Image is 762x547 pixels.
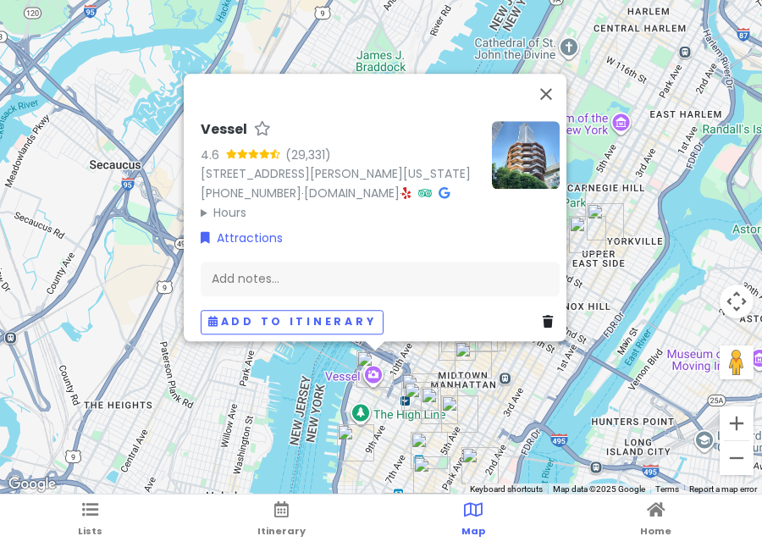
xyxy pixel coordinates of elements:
[569,216,606,253] div: Pastrami Queen
[257,524,306,538] span: Itinerary
[655,484,679,494] a: Terms
[439,187,450,199] i: Google Maps
[441,395,478,433] div: Sundaes Best
[201,146,226,164] div: 4.6
[418,187,432,199] i: Tripadvisor
[720,406,754,440] button: Zoom in
[304,185,400,202] a: [DOMAIN_NAME]
[401,373,439,411] div: Penn Station
[411,432,448,469] div: COTE Korean Steakhouse
[587,203,624,240] div: PopUp Bagels
[384,493,421,530] div: Washington Mews
[461,495,485,547] a: Map
[640,524,671,538] span: Home
[201,185,301,202] a: [PHONE_NUMBER]
[543,312,560,331] a: Delete place
[201,203,478,222] summary: Hours
[285,146,331,164] div: (29,331)
[720,441,754,475] button: Zoom out
[257,495,306,547] a: Itinerary
[201,121,247,139] h6: Vessel
[337,424,374,461] div: Chelsea Market
[421,387,458,424] div: FIFTYLAN KOREATOWN
[470,483,543,495] button: Keyboard shortcuts
[404,382,441,419] div: PopUp Bagels
[455,341,492,378] div: Don Don Korean BBQ
[356,351,394,388] div: Vessel
[492,121,560,189] img: Picture of the place
[689,484,757,494] a: Report a map error
[461,524,485,538] span: Map
[4,473,60,495] a: Open this area in Google Maps (opens a new window)
[201,261,560,296] div: Add notes...
[553,484,645,494] span: Map data ©2025 Google
[78,495,102,547] a: Lists
[461,447,499,484] div: New York Comedy Club - Midtown
[413,456,450,494] div: Tompkins Square Bagels
[201,229,283,247] a: Attractions
[201,165,471,182] a: [STREET_ADDRESS][PERSON_NAME][US_STATE]
[526,74,566,114] button: Close
[549,183,586,220] div: The Metropolitan Museum of Art
[78,524,102,538] span: Lists
[201,121,478,222] div: · ·
[720,285,754,318] button: Map camera controls
[201,310,384,334] button: Add to itinerary
[4,473,60,495] img: Google
[640,495,671,547] a: Home
[439,323,476,361] div: Times Square
[720,345,754,379] button: Drag Pegman onto the map to open Street View
[254,121,271,139] a: Star place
